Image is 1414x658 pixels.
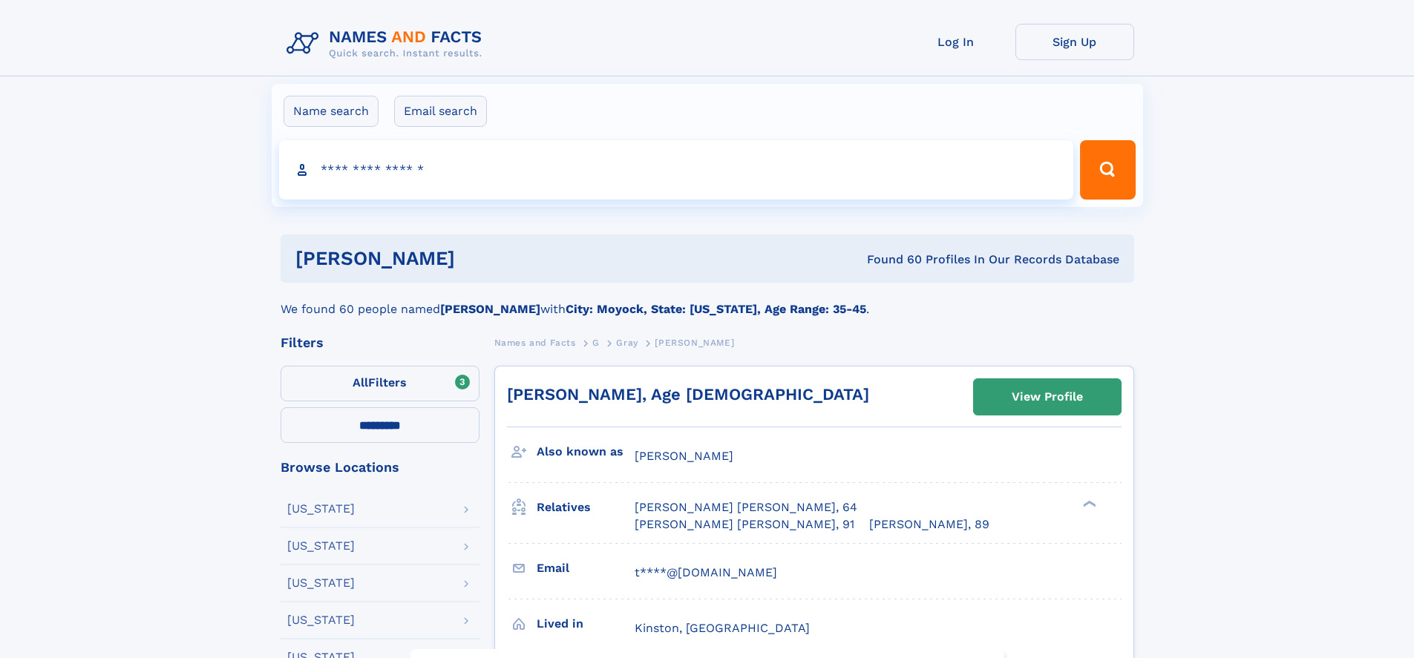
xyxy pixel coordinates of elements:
span: All [353,375,368,389]
div: View Profile [1012,380,1083,414]
a: Gray [616,333,638,352]
div: Browse Locations [281,461,479,474]
div: We found 60 people named with . [281,283,1134,318]
span: [PERSON_NAME] [635,449,733,463]
a: [PERSON_NAME] [PERSON_NAME], 91 [635,516,854,533]
b: [PERSON_NAME] [440,302,540,316]
div: Found 60 Profiles In Our Records Database [661,251,1119,268]
h3: Lived in [537,611,635,636]
a: Sign Up [1015,24,1134,60]
h3: Also known as [537,439,635,464]
label: Filters [281,366,479,401]
a: G [592,333,600,352]
span: G [592,338,600,348]
label: Name search [284,96,379,127]
a: [PERSON_NAME] [PERSON_NAME], 64 [635,499,857,516]
a: [PERSON_NAME], 89 [869,516,989,533]
div: [US_STATE] [287,577,355,589]
div: [US_STATE] [287,503,355,515]
div: [US_STATE] [287,614,355,626]
h3: Relatives [537,495,635,520]
label: Email search [394,96,487,127]
button: Search Button [1080,140,1135,200]
b: City: Moyock, State: [US_STATE], Age Range: 35-45 [566,302,866,316]
a: [PERSON_NAME], Age [DEMOGRAPHIC_DATA] [507,385,869,404]
img: Logo Names and Facts [281,24,494,64]
h1: [PERSON_NAME] [295,249,661,268]
div: [US_STATE] [287,540,355,552]
span: Gray [616,338,638,348]
span: Kinston, [GEOGRAPHIC_DATA] [635,621,810,635]
a: Log In [897,24,1015,60]
a: View Profile [974,379,1121,415]
div: ❯ [1079,499,1097,509]
h3: Email [537,556,635,581]
span: [PERSON_NAME] [655,338,734,348]
div: Filters [281,336,479,349]
a: Names and Facts [494,333,576,352]
input: search input [279,140,1074,200]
